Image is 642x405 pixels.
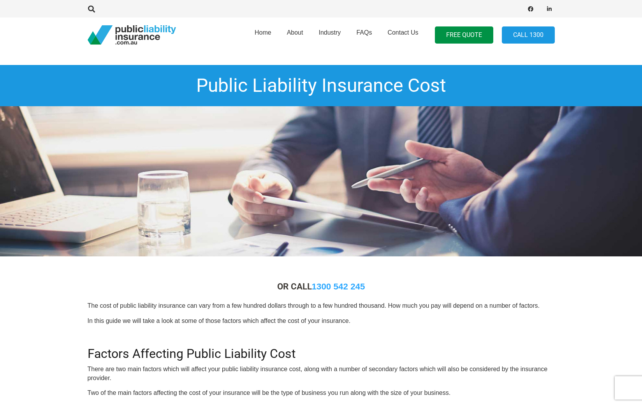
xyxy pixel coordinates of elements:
a: Contact Us [380,15,426,55]
span: Contact Us [387,29,418,36]
span: FAQs [356,29,372,36]
p: Two of the main factors affecting the cost of your insurance will be the type of business you run... [88,389,555,397]
a: Home [247,15,279,55]
a: pli_logotransparent [88,25,176,45]
a: About [279,15,311,55]
a: Facebook [525,4,536,14]
a: Call 1300 [502,26,555,44]
p: The cost of public liability insurance can vary from a few hundred dollars through to a few hundr... [88,302,555,310]
p: There are two main factors which will affect your public liability insurance cost, along with a n... [88,365,555,382]
strong: OR CALL [277,281,365,291]
a: 1300 542 245 [312,282,365,291]
span: Home [255,29,271,36]
a: LinkedIn [544,4,555,14]
span: About [287,29,303,36]
span: Industry [318,29,341,36]
a: Industry [311,15,348,55]
a: Search [84,5,100,12]
h2: Factors Affecting Public Liability Cost [88,337,555,361]
a: FAQs [348,15,380,55]
p: In this guide we will take a look at some of those factors which affect the cost of your insurance. [88,317,555,325]
a: FREE QUOTE [435,26,493,44]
